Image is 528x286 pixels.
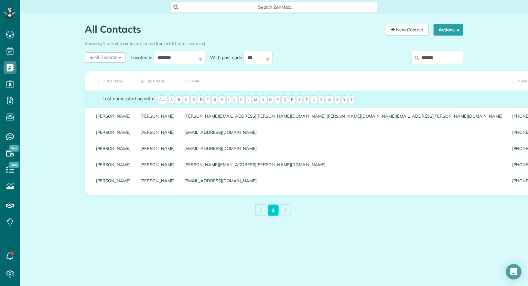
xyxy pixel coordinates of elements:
a: [PERSON_NAME] [140,162,175,167]
span: J [232,95,237,104]
a: [PERSON_NAME] [96,146,131,151]
h1: All Contacts [85,24,381,35]
div: [EMAIL_ADDRESS][DOMAIN_NAME] [180,173,508,189]
span: New [9,162,19,168]
span: O [267,95,274,104]
span: C [183,95,189,104]
th: Email: activate to sort column ascending [180,71,508,90]
button: Actions [434,24,463,36]
label: Located in [126,54,154,61]
span: New [9,145,19,152]
a: [PERSON_NAME] [96,178,131,183]
a: 1 [268,205,279,216]
div: [PERSON_NAME][EMAIL_ADDRESS][PERSON_NAME][DOMAIN_NAME],[PERSON_NAME][DOMAIN_NAME][EMAIL_ADDRESS][... [180,108,508,124]
th: Last Name: activate to sort column descending [135,71,180,90]
span: G [211,95,218,104]
span: T [304,95,310,104]
span: U [311,95,317,104]
div: [EMAIL_ADDRESS][DOMAIN_NAME] [180,140,508,156]
a: [PERSON_NAME] [96,130,131,134]
span: N [260,95,266,104]
span: P [275,95,281,104]
span: B [176,95,182,104]
a: [PERSON_NAME] [96,114,131,118]
span: D [190,95,197,104]
label: With post code [205,54,243,61]
span: W [326,95,333,104]
span: L [245,95,251,104]
div: Showing 1 to 5 of 5 contacts (filtered from 5,561 total contacts) [85,38,463,47]
span: Last names [103,96,127,101]
span: I [226,95,231,104]
span: All [157,95,168,104]
a: [PERSON_NAME] [140,114,175,118]
a: [PERSON_NAME] [140,130,175,134]
span: Z [349,95,355,104]
span: Q [282,95,288,104]
span: M [252,95,259,104]
span: F [205,95,210,104]
a: [PERSON_NAME] [96,162,131,167]
span: R [289,95,296,104]
a: New Contact [386,24,429,36]
span: E [198,95,204,104]
a: [PERSON_NAME] [140,178,175,183]
span: S [296,95,303,104]
div: Open Intercom Messenger [506,264,522,280]
span: X [334,95,340,104]
th: First Name: activate to sort column ascending [85,71,136,90]
label: starting with: [103,95,154,102]
div: [PERSON_NAME][EMAIL_ADDRESS][PERSON_NAME][DOMAIN_NAME] [180,156,508,173]
span: H [219,95,225,104]
span: V [318,95,325,104]
a: [PERSON_NAME] [140,146,175,151]
span: Y [341,95,348,104]
div: [EMAIL_ADDRESS][DOMAIN_NAME] [180,124,508,140]
span: K [238,95,244,104]
span: A [168,95,175,104]
span: All Records [89,54,118,60]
